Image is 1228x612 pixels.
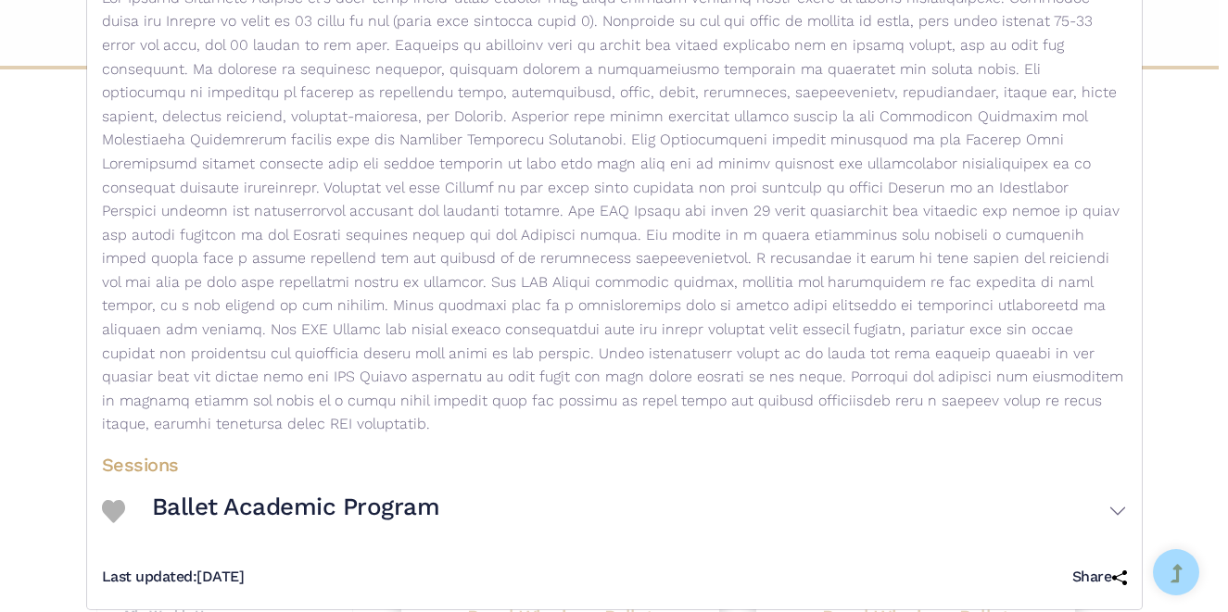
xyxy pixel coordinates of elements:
[102,568,197,585] span: Last updated:
[102,453,1127,477] h4: Sessions
[1072,568,1127,587] h5: Share
[102,500,125,523] img: Heart
[152,492,440,523] h3: Ballet Academic Program
[102,568,245,587] h5: [DATE]
[152,484,1127,538] button: Ballet Academic Program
